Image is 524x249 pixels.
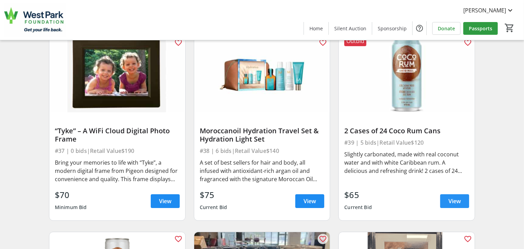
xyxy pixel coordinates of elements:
div: Outbid [344,36,366,46]
a: Sponsorship [372,22,412,35]
div: #38 | 6 bids | Retail Value $140 [200,146,325,156]
a: View [295,194,324,208]
img: “Tyke” – A WiFi Cloud Digital Photo Frame [49,36,185,112]
mat-icon: favorite_outline [319,235,327,243]
span: [PERSON_NAME] [463,6,506,14]
a: Passports [463,22,498,35]
span: Home [309,25,323,32]
a: Donate [432,22,461,35]
mat-icon: favorite_outline [174,235,182,243]
a: View [440,194,469,208]
div: Moroccanoil Hydration Travel Set & Hydration Light Set [200,127,325,143]
span: View [159,197,171,205]
img: West Park Healthcare Centre Foundation's Logo [4,3,66,37]
mat-icon: favorite_outline [174,39,182,47]
a: Silent Auction [329,22,372,35]
span: Passports [469,25,492,32]
div: $75 [200,189,227,201]
div: Current Bid [344,201,372,214]
div: A set of best sellers for hair and body, all infused with antioxidant-rich argan oil and fragranc... [200,158,325,183]
div: Bring your memories to life with “Tyke”, a modern digital frame from Pigeon designed for convenie... [55,158,180,183]
a: Home [304,22,328,35]
div: “Tyke” – A WiFi Cloud Digital Photo Frame [55,127,180,143]
button: [PERSON_NAME] [458,5,520,16]
span: View [448,197,461,205]
a: View [151,194,180,208]
img: 2 Cases of 24 Coco Rum Cans [339,36,475,112]
button: Cart [503,22,516,34]
img: Moroccanoil Hydration Travel Set & Hydration Light Set [194,36,330,112]
span: Donate [438,25,455,32]
div: #37 | 0 bids | Retail Value $190 [55,146,180,156]
mat-icon: favorite_outline [464,39,472,47]
div: $65 [344,189,372,201]
mat-icon: favorite_outline [464,235,472,243]
div: 2 Cases of 24 Coco Rum Cans [344,127,469,135]
div: #39 | 5 bids | Retail Value $120 [344,138,469,147]
div: Current Bid [200,201,227,214]
span: View [304,197,316,205]
div: Slightly carbonated, made with real coconut water and with white Caribbean rum. A delicious and r... [344,150,469,175]
div: $70 [55,189,87,201]
div: Minimum Bid [55,201,87,214]
span: Silent Auction [334,25,366,32]
span: Sponsorship [378,25,407,32]
mat-icon: favorite_outline [319,39,327,47]
button: Help [413,21,426,35]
